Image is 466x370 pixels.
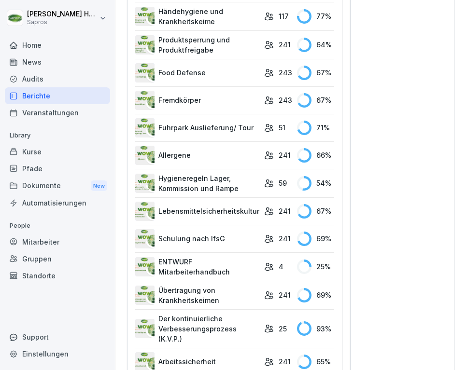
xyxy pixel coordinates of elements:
[279,233,291,244] p: 241
[135,63,155,82] img: b09us41hredzt9sfzsl3gafq.png
[279,290,291,300] p: 241
[297,288,334,302] div: 69 %
[5,345,110,362] a: Einstellungen
[135,229,259,248] a: Schulung nach IfsG
[5,37,110,54] a: Home
[135,257,259,277] a: ENTWURF Mitarbeiterhandbuch
[135,146,259,165] a: Allergene
[297,204,334,219] div: 67 %
[135,146,155,165] img: uldvudanzq1ertpbfl1delgu.png
[5,218,110,233] p: People
[135,319,155,338] img: ga6xbvwvhwwqvhbyx5eucyi7.png
[91,180,107,192] div: New
[297,93,334,108] div: 67 %
[297,355,334,369] div: 65 %
[135,286,155,305] img: nvh0m954qqb4ryavzfvnyj8v.png
[27,19,98,26] p: Sapros
[135,6,259,27] a: Händehygiene und Krankheitskeime
[135,35,259,55] a: Produktsperrung und Produktfreigabe
[135,91,155,110] img: tkgbk1fn8zp48wne4tjen41h.png
[5,143,110,160] a: Kurse
[135,174,155,193] img: wagh1yur5rvun2g7ssqmx67c.png
[135,91,259,110] a: Fremdkörper
[5,233,110,250] a: Mitarbeiter
[5,87,110,104] a: Berichte
[297,121,334,135] div: 71 %
[297,148,334,163] div: 66 %
[279,178,287,188] p: 59
[279,11,289,21] p: 117
[5,128,110,143] p: Library
[135,35,155,55] img: nsug32weuhwny3h3vgqz1wz8.png
[135,285,259,305] a: Übertragung von Krankheitskeimen
[297,38,334,52] div: 64 %
[279,206,291,216] p: 241
[135,257,155,276] img: ykyd29dix32es66jlv6if6gg.png
[279,123,285,133] p: 51
[297,66,334,80] div: 67 %
[297,9,334,24] div: 77 %
[135,63,259,82] a: Food Defense
[135,7,155,26] img: ga3wyt3nnjtsrpp1e520vwss.png
[297,321,334,336] div: 93 %
[297,176,334,191] div: 54 %
[5,160,110,177] a: Pfade
[135,173,259,193] a: Hygieneregeln Lager, Kommission und Rampe
[5,329,110,345] div: Support
[279,95,292,105] p: 243
[27,10,98,18] p: [PERSON_NAME] Höfer
[279,40,291,50] p: 241
[5,267,110,284] a: Standorte
[135,314,259,344] a: Der kontinuierliche Verbesserungsprozess (K.V.P.)
[297,232,334,246] div: 69 %
[135,202,259,221] a: Lebensmittelsicherheitskultur
[135,118,155,137] img: r111smv5jl08ju40dq16pdyd.png
[297,260,334,274] div: 25 %
[279,261,283,272] p: 4
[279,356,291,367] p: 241
[135,118,259,137] a: Fuhrpark Auslieferung/ Tour
[5,54,110,70] a: News
[279,150,291,160] p: 241
[5,194,110,211] a: Automatisierungen
[5,177,110,195] div: Dokumente
[5,104,110,121] a: Veranstaltungen
[279,324,287,334] p: 25
[5,70,110,87] a: Audits
[5,250,110,267] a: Gruppen
[5,177,110,195] a: DokumenteNew
[135,202,155,221] img: x7ba9ezpb0gwldksaaha8749.png
[135,229,155,248] img: gws61i47o4mae1p22ztlfgxa.png
[279,68,292,78] p: 243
